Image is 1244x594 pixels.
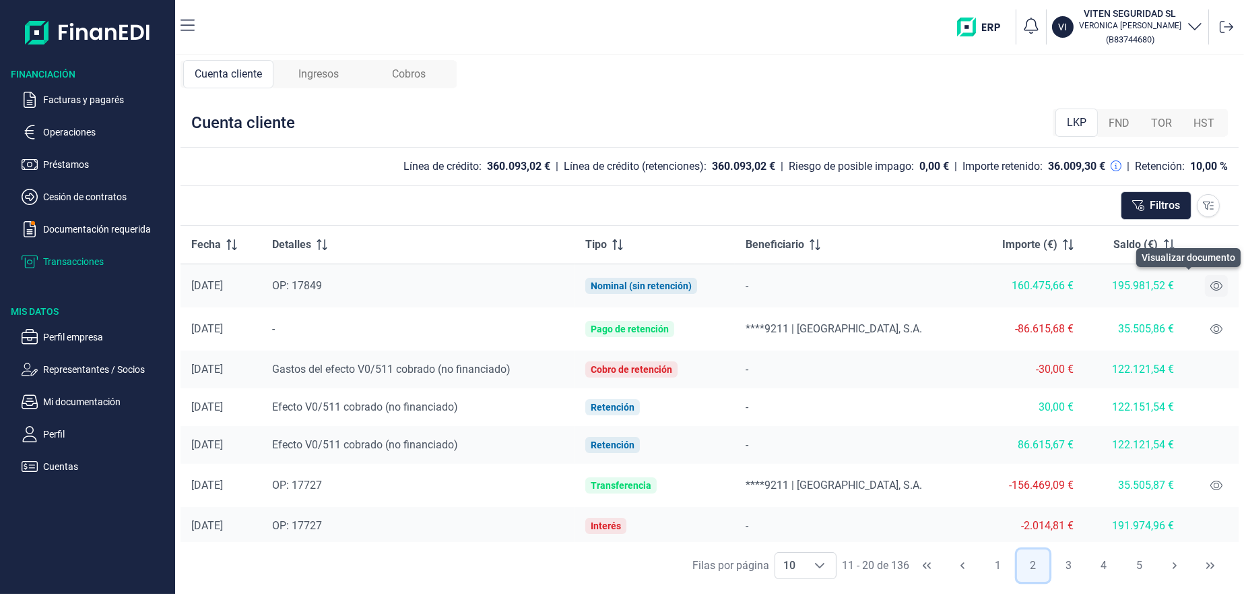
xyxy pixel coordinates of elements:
div: Pago de retención [591,324,669,334]
div: Choose [804,553,836,578]
div: 35.505,86 € [1095,322,1174,336]
div: Nominal (sin retención) [591,280,692,291]
p: Facturas y pagarés [43,92,170,108]
div: Cobros [364,60,454,88]
img: Logo de aplicación [25,11,151,54]
div: 122.151,54 € [1095,400,1174,414]
button: Préstamos [22,156,170,173]
div: Cuenta cliente [191,112,295,133]
button: VIVITEN SEGURIDAD SLVERONICA [PERSON_NAME](B83744680) [1052,7,1203,47]
div: 10,00 % [1190,160,1228,173]
button: Next Page [1158,550,1191,582]
p: Transacciones [43,254,170,270]
span: Ingresos [298,66,339,82]
span: LKP [1067,115,1086,131]
p: Cuentas [43,458,170,475]
span: Importe (€) [1002,237,1057,253]
button: Cuentas [22,458,170,475]
p: Mi documentación [43,394,170,410]
span: - [746,279,748,292]
button: Documentación requerida [22,221,170,237]
div: TOR [1140,110,1183,137]
div: 360.093,02 € [712,160,775,173]
span: Tipo [585,237,607,253]
div: -86.615,68 € [983,322,1074,336]
button: Page 1 [981,550,1014,582]
button: Operaciones [22,124,170,140]
div: HST [1183,110,1225,137]
div: 30,00 € [983,400,1074,414]
span: Saldo (€) [1114,237,1158,253]
button: Page 3 [1052,550,1084,582]
div: | [781,158,783,175]
span: 10 [775,553,804,578]
div: -156.469,09 € [983,479,1074,492]
p: Operaciones [43,124,170,140]
span: Cuenta cliente [195,66,262,82]
button: Mi documentación [22,394,170,410]
span: - [746,438,748,451]
span: OP: 17727 [272,519,322,532]
div: Línea de crédito: [403,160,482,173]
p: Representantes / Socios [43,361,170,378]
small: Copiar cif [1106,34,1154,44]
span: - [746,400,748,413]
span: Cobros [392,66,426,82]
div: 160.475,66 € [983,279,1074,293]
div: 86.615,67 € [983,438,1074,452]
div: LKP [1055,109,1098,137]
button: Facturas y pagarés [22,92,170,108]
div: -30,00 € [983,363,1074,376]
div: Cuenta cliente [183,60,273,88]
div: 122.121,54 € [1095,438,1174,452]
button: Last Page [1194,550,1226,582]
button: Perfil [22,426,170,442]
p: VI [1059,20,1068,34]
div: | [1127,158,1130,175]
button: Page 2 [1017,550,1049,582]
div: 0,00 € [919,160,949,173]
span: OP: 17849 [272,279,322,292]
button: Filtros [1121,191,1191,220]
div: -2.014,81 € [983,519,1074,533]
div: [DATE] [191,322,251,336]
p: VERONICA [PERSON_NAME] [1079,20,1181,31]
div: 36.009,30 € [1048,160,1105,173]
span: Beneficiario [746,237,804,253]
div: Retención: [1135,160,1185,173]
span: ****9211 | [GEOGRAPHIC_DATA], S.A. [746,479,922,492]
button: First Page [911,550,943,582]
div: [DATE] [191,279,251,293]
span: 11 - 20 de 136 [842,560,909,571]
span: - [746,363,748,376]
span: - [272,322,275,335]
span: FND [1109,115,1130,131]
span: TOR [1151,115,1172,131]
div: | [954,158,957,175]
div: [DATE] [191,400,251,414]
span: OP: 17727 [272,479,322,492]
div: 360.093,02 € [487,160,550,173]
div: Retención [591,440,634,450]
div: [DATE] [191,363,251,376]
p: Documentación requerida [43,221,170,237]
div: Riesgo de posible impago: [789,160,914,173]
p: Perfil empresa [43,329,170,345]
div: [DATE] [191,519,251,533]
button: Page 5 [1123,550,1156,582]
button: Transacciones [22,254,170,270]
p: Cesión de contratos [43,189,170,205]
div: | [556,158,558,175]
button: Perfil empresa [22,329,170,345]
p: Perfil [43,426,170,442]
span: Efecto V0/511 cobrado (no financiado) [272,400,458,413]
div: Cobro de retención [591,364,672,375]
span: Efecto V0/511 cobrado (no financiado) [272,438,458,451]
span: Gastos del efecto V0/511 cobrado (no financiado) [272,363,511,376]
div: 195.981,52 € [1095,279,1174,293]
button: Representantes / Socios [22,361,170,378]
div: 35.505,87 € [1095,479,1174,492]
span: ****9211 | [GEOGRAPHIC_DATA], S.A. [746,322,922,335]
div: Filas por página [692,558,769,574]
h3: VITEN SEGURIDAD SL [1079,7,1181,20]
